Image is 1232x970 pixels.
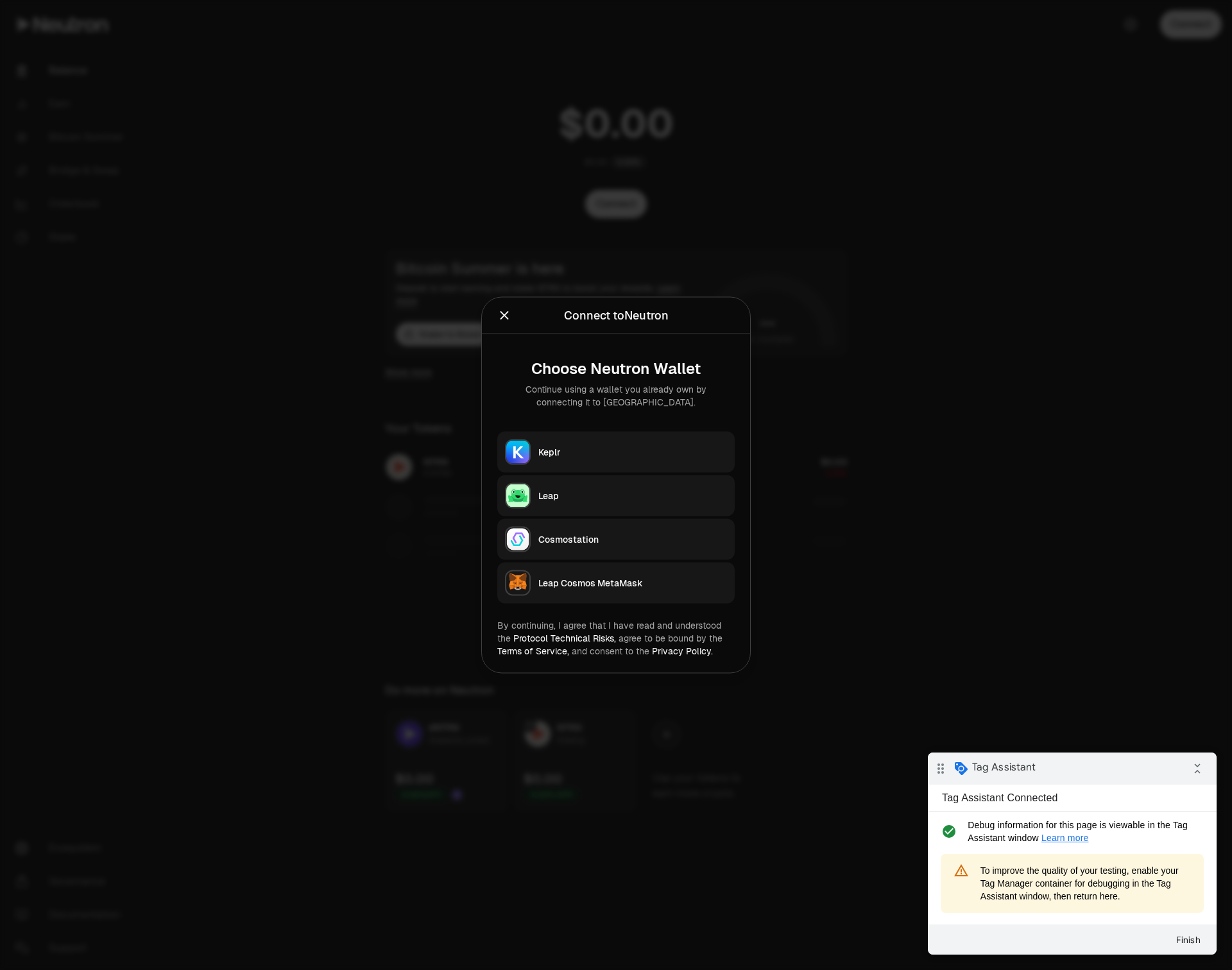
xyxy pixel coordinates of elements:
div: Connect to Neutron [564,307,669,325]
i: Collapse debug badge [257,3,282,29]
button: LeapLeap [497,475,735,516]
span: Tag Assistant [44,8,108,21]
div: Cosmostation [538,533,727,546]
button: Finish [237,176,284,199]
img: Leap Cosmos MetaMask [506,572,529,595]
div: By continuing, I agree that I have read and understood the agree to be bound by the and consent t... [497,619,735,658]
i: warning_amber [23,105,44,131]
div: Leap Cosmos MetaMask [538,577,727,590]
button: Close [497,307,511,325]
i: check_circle [10,66,31,92]
button: KeplrKeplr [497,432,735,473]
div: Keplr [538,446,727,459]
a: Learn more [114,80,161,90]
div: Leap [538,489,727,502]
span: To improve the quality of your testing, enable your Tag Manager container for debugging in the Ta... [53,112,263,150]
a: Terms of Service, [497,645,569,657]
div: Continue using a wallet you already own by connecting it to [GEOGRAPHIC_DATA]. [508,383,724,409]
img: Keplr [506,441,529,464]
img: Cosmostation [506,528,529,551]
div: Choose Neutron Wallet [508,360,724,378]
button: Leap Cosmos MetaMaskLeap Cosmos MetaMask [497,563,735,604]
img: Leap [506,484,529,507]
a: Protocol Technical Risks, [513,633,616,644]
a: Privacy Policy. [652,645,713,657]
span: Debug information for this page is viewable in the Tag Assistant window [40,66,268,92]
button: CosmostationCosmostation [497,519,735,560]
